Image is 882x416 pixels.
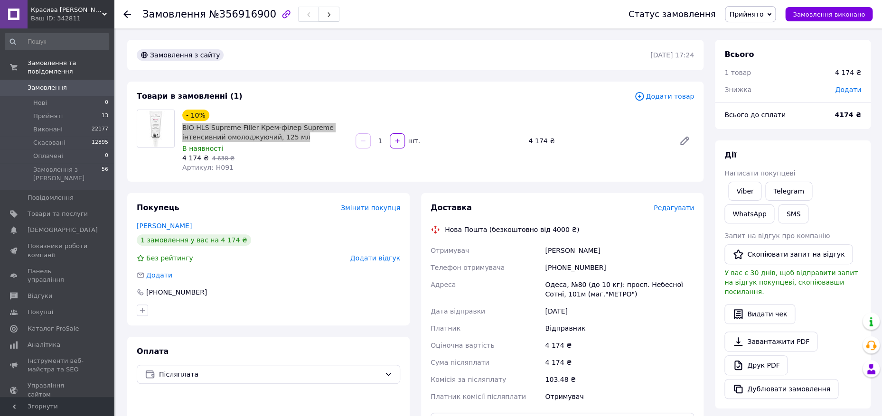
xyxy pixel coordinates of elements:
[724,304,795,324] button: Видати чек
[33,125,63,134] span: Виконані
[5,33,109,50] input: Пошук
[543,354,696,371] div: 4 174 ₴
[137,92,243,101] span: Товари в замовленні (1)
[28,242,88,259] span: Показники роботи компанії
[835,68,861,77] div: 4 174 ₴
[102,166,108,183] span: 56
[728,182,761,201] a: Viber
[28,308,53,316] span: Покупці
[28,381,88,398] span: Управління сайтом
[785,7,873,21] button: Замовлення виконано
[431,281,456,288] span: Адреса
[543,242,696,259] div: [PERSON_NAME]
[431,307,485,315] span: Дата відправки
[835,86,861,93] span: Додати
[146,254,193,262] span: Без рейтингу
[350,254,400,262] span: Додати відгук
[724,86,751,93] span: Знижка
[406,136,421,146] div: шт.
[724,269,858,296] span: У вас є 30 днів, щоб відправити запит на відгук покупцеві, скопіювавши посилання.
[105,152,108,160] span: 0
[182,110,209,121] div: - 10%
[28,210,88,218] span: Товари та послуги
[209,9,276,20] span: №356916900
[431,342,494,349] span: Оціночна вартість
[431,264,505,271] span: Телефон отримувача
[28,194,74,202] span: Повідомлення
[123,9,131,19] div: Повернутися назад
[724,50,754,59] span: Всього
[525,134,671,148] div: 4 174 ₴
[431,203,472,212] span: Доставка
[28,341,60,349] span: Аналітика
[629,9,716,19] div: Статус замовлення
[724,232,830,240] span: Запит на відгук про компанію
[182,164,234,171] span: Артикул: H091
[729,10,763,18] span: Прийнято
[33,99,47,107] span: Нові
[431,324,460,332] span: Платник
[724,379,838,399] button: Дублювати замовлення
[543,388,696,405] div: Отримувач
[28,324,79,333] span: Каталог ProSale
[543,303,696,320] div: [DATE]
[137,234,251,246] div: 1 замовлення у вас на 4 174 ₴
[92,125,108,134] span: 22177
[431,359,489,366] span: Сума післяплати
[543,259,696,276] div: [PHONE_NUMBER]
[33,152,63,160] span: Оплачені
[28,357,88,374] span: Інструменти веб-майстра та SEO
[431,247,469,254] span: Отримувач
[431,393,526,400] span: Платник комісії післяплати
[182,145,223,152] span: В наявності
[654,204,694,212] span: Редагувати
[543,320,696,337] div: Відправник
[33,112,63,120] span: Прийняті
[724,69,751,76] span: 1 товар
[724,169,795,177] span: Написати покупцеві
[33,139,66,147] span: Скасовані
[28,292,52,300] span: Відгуки
[442,225,582,234] div: Нова Пошта (безкоштовно від 4000 ₴)
[31,6,102,14] span: Красива Я
[28,226,98,234] span: [DEMOGRAPHIC_DATA]
[431,376,506,383] span: Комісія за післяплату
[146,271,172,279] span: Додати
[159,369,381,379] span: Післяплата
[28,83,67,92] span: Замовлення
[33,166,102,183] span: Замовлення з [PERSON_NAME]
[543,337,696,354] div: 4 174 ₴
[28,267,88,284] span: Панель управління
[137,49,224,61] div: Замовлення з сайту
[137,203,179,212] span: Покупець
[650,51,694,59] time: [DATE] 17:24
[793,11,865,18] span: Замовлення виконано
[341,204,400,212] span: Змінити покупця
[142,9,206,20] span: Замовлення
[724,355,788,375] a: Друк PDF
[145,287,208,297] div: [PHONE_NUMBER]
[92,139,108,147] span: 12895
[31,14,114,23] div: Ваш ID: 342811
[182,154,208,162] span: 4 174 ₴
[137,222,192,230] a: [PERSON_NAME]
[634,91,694,102] span: Додати товар
[724,244,853,264] button: Скопіювати запит на відгук
[724,204,774,223] a: WhatsApp
[778,204,808,223] button: SMS
[835,111,861,119] b: 4174 ₴
[182,124,334,141] a: BIO HLS Supreme Filler Крем-філер Supreme інтенсивний омолоджуючий, 125 мл
[543,276,696,303] div: Одеса, №80 (до 10 кг): просп. Небесної Сотні, 101м (маг."МЕТРО")
[724,111,786,119] span: Всього до сплати
[543,371,696,388] div: 103.48 ₴
[137,347,169,356] span: Оплата
[675,131,694,150] a: Редагувати
[765,182,812,201] a: Telegram
[724,332,817,351] a: Завантажити PDF
[105,99,108,107] span: 0
[212,155,234,162] span: 4 638 ₴
[28,59,114,76] span: Замовлення та повідомлення
[141,110,171,147] img: BIO HLS Supreme Filler Крем-філер Supreme інтенсивний омолоджуючий, 125 мл
[102,112,108,120] span: 13
[724,150,736,159] span: Дії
